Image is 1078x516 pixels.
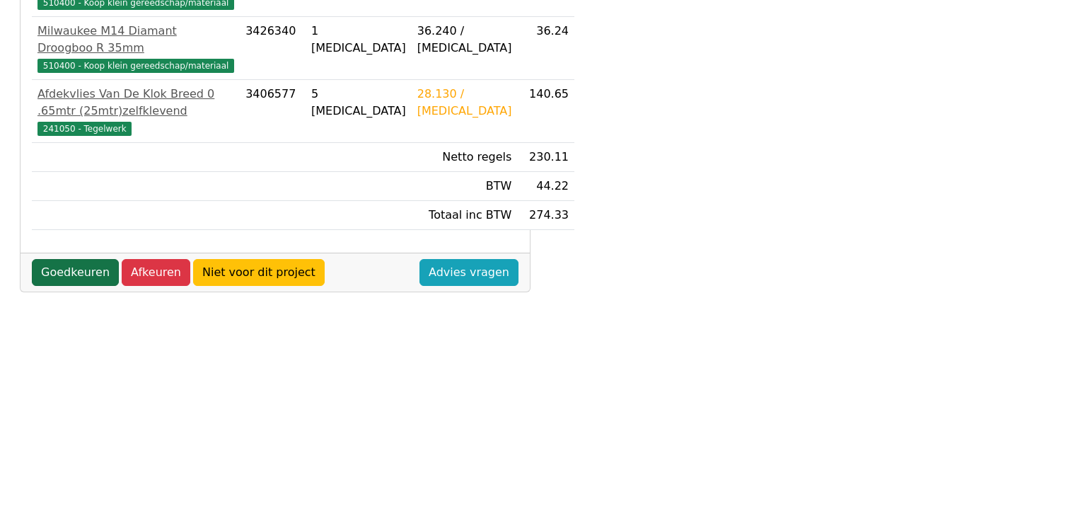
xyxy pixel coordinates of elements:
[417,23,512,57] div: 36.240 / [MEDICAL_DATA]
[517,172,574,201] td: 44.22
[37,23,234,57] div: Milwaukee M14 Diamant Droogboo R 35mm
[419,259,518,286] a: Advies vragen
[37,23,234,74] a: Milwaukee M14 Diamant Droogboo R 35mm510400 - Koop klein gereedschap/materiaal
[412,172,518,201] td: BTW
[122,259,190,286] a: Afkeuren
[37,59,234,73] span: 510400 - Koop klein gereedschap/materiaal
[517,80,574,143] td: 140.65
[37,86,234,137] a: Afdekvlies Van De Klok Breed 0 .65mtr (25mtr)zelfklevend241050 - Tegelwerk
[517,17,574,80] td: 36.24
[240,17,306,80] td: 3426340
[517,201,574,230] td: 274.33
[517,143,574,172] td: 230.11
[412,143,518,172] td: Netto regels
[37,86,234,120] div: Afdekvlies Van De Klok Breed 0 .65mtr (25mtr)zelfklevend
[32,259,119,286] a: Goedkeuren
[240,80,306,143] td: 3406577
[311,23,406,57] div: 1 [MEDICAL_DATA]
[412,201,518,230] td: Totaal inc BTW
[417,86,512,120] div: 28.130 / [MEDICAL_DATA]
[311,86,406,120] div: 5 [MEDICAL_DATA]
[193,259,325,286] a: Niet voor dit project
[37,122,132,136] span: 241050 - Tegelwerk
